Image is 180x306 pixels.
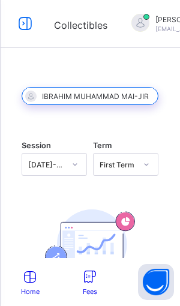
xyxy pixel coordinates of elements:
[54,19,107,31] span: Collectibles
[21,269,40,296] a: Home
[81,287,100,296] span: Fees
[100,160,136,169] div: First Term
[22,141,51,150] span: Session
[93,141,112,150] span: Term
[138,264,174,300] button: Open asap
[81,269,100,296] a: Fees
[21,287,40,296] span: Home
[45,209,135,280] img: academics.830fd61bc8807c8ddf7a6434d507d981.svg
[28,160,65,169] div: [DATE]-[DATE]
